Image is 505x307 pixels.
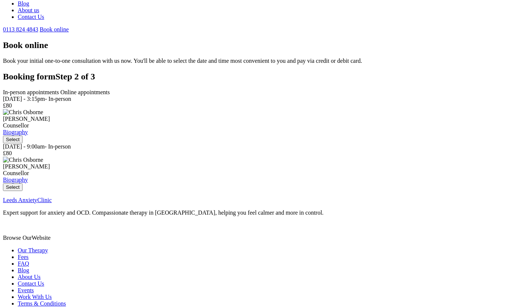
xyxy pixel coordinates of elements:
a: FAQ [18,260,29,267]
a: Book online [40,26,69,33]
p: Expert support for anxiety and OCD. Compassionate therapy in [GEOGRAPHIC_DATA], helping you feel ... [3,209,502,216]
span: Step 2 of 3 [55,72,95,81]
span: Clinic [37,197,52,203]
a: Contact Us [18,280,44,287]
a: Fees [18,254,28,260]
span: Browse Our [3,235,32,241]
div: [DATE] - 3:15pm [3,96,502,102]
h2: Booking form [3,72,502,82]
h1: Book online [3,40,502,50]
button: Select Fri 17 Oct 9:00am in-person [3,183,23,191]
div: [DATE] - 9:00am [3,143,502,150]
a: About us [18,7,39,13]
span: In-person appointments [3,89,59,95]
a: Biography [3,177,28,183]
a: 0113 824 4843 [3,26,38,33]
img: Chris Osborne [3,157,43,163]
a: Blog [18,267,29,273]
a: Biography [3,129,28,135]
a: Leeds AnxietyClinic [3,197,52,203]
a: About Us [18,274,41,280]
p: Website [3,235,502,241]
div: [PERSON_NAME] Counsellor [3,116,502,136]
div: £80 [3,102,502,109]
a: Work With Us [18,294,52,300]
div: [PERSON_NAME] Counsellor [3,163,502,183]
p: Book your initial one-to-one consultation with us now. You'll be able to select the date and time... [3,58,502,64]
a: Our Therapy [18,247,48,253]
a: Blog [18,0,29,7]
a: Terms & Conditions [18,300,66,307]
div: £80 [3,150,502,157]
span: Online appointments [61,89,110,95]
button: Select Thu 16 Oct 3:15pm in-person [3,136,23,143]
span: - In-person [45,96,71,102]
img: Chris Osborne [3,109,43,116]
span: - In-person [45,143,71,150]
a: Contact Us [18,14,44,20]
a: Events [18,287,34,293]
